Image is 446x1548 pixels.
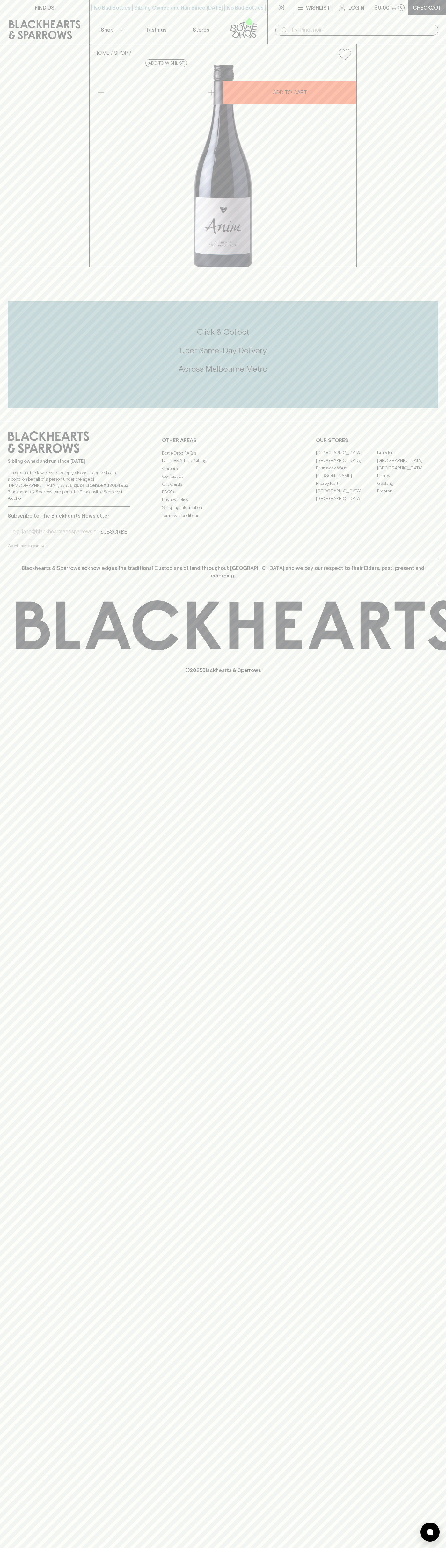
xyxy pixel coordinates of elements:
[8,301,438,408] div: Call to action block
[95,50,109,56] a: HOME
[162,465,284,472] a: Careers
[8,542,130,549] p: We will never spam you
[348,4,364,11] p: Login
[179,15,223,44] a: Stores
[162,504,284,512] a: Shipping Information
[100,528,127,535] p: SUBSCRIBE
[134,15,179,44] a: Tastings
[377,480,438,487] a: Geelong
[8,327,438,337] h5: Click & Collect
[162,496,284,504] a: Privacy Policy
[336,47,354,63] button: Add to wishlist
[162,473,284,480] a: Contact Us
[316,487,377,495] a: [GEOGRAPHIC_DATA]
[377,487,438,495] a: Prahran
[306,4,330,11] p: Wishlist
[8,345,438,356] h5: Uber Same-Day Delivery
[114,50,128,56] a: SHOP
[146,26,166,33] p: Tastings
[90,15,134,44] button: Shop
[162,436,284,444] p: OTHER AREAS
[162,480,284,488] a: Gift Cards
[162,449,284,457] a: Bottle Drop FAQ's
[316,472,377,480] a: [PERSON_NAME]
[400,6,403,9] p: 0
[316,449,377,457] a: [GEOGRAPHIC_DATA]
[162,512,284,519] a: Terms & Conditions
[162,457,284,465] a: Business & Bulk Gifting
[374,4,390,11] p: $0.00
[291,25,433,35] input: Try "Pinot noir"
[162,488,284,496] a: FAQ's
[90,65,356,267] img: 37304.png
[316,464,377,472] a: Brunswick West
[377,464,438,472] a: [GEOGRAPHIC_DATA]
[35,4,55,11] p: FIND US
[316,436,438,444] p: OUR STORES
[223,81,356,104] button: ADD TO CART
[70,483,128,488] strong: Liquor License #32064953
[8,512,130,520] p: Subscribe to The Blackhearts Newsletter
[12,564,434,579] p: Blackhearts & Sparrows acknowledges the traditional Custodians of land throughout [GEOGRAPHIC_DAT...
[13,527,98,537] input: e.g. jane@blackheartsandsparrows.com.au
[377,449,438,457] a: Braddon
[101,26,113,33] p: Shop
[8,469,130,501] p: It is against the law to sell or supply alcohol to, or to obtain alcohol on behalf of a person un...
[316,457,377,464] a: [GEOGRAPHIC_DATA]
[413,4,442,11] p: Checkout
[98,525,130,539] button: SUBSCRIBE
[377,472,438,480] a: Fitzroy
[316,495,377,503] a: [GEOGRAPHIC_DATA]
[8,458,130,464] p: Sibling owned and run since [DATE]
[316,480,377,487] a: Fitzroy North
[8,364,438,374] h5: Across Melbourne Metro
[377,457,438,464] a: [GEOGRAPHIC_DATA]
[427,1529,433,1535] img: bubble-icon
[193,26,209,33] p: Stores
[273,89,307,96] p: ADD TO CART
[145,59,187,67] button: Add to wishlist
